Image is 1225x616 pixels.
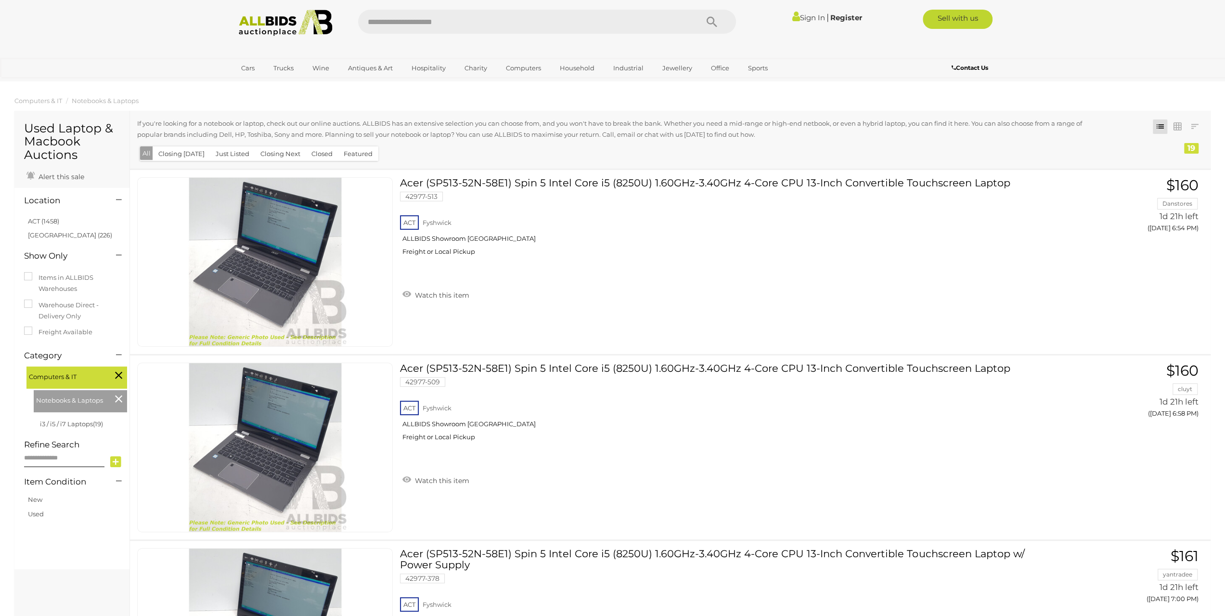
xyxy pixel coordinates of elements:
span: $160 [1166,362,1199,380]
a: Watch this item [400,472,472,487]
span: $160 [1166,176,1199,194]
button: Search [688,10,736,34]
span: Computers & IT [29,369,101,382]
a: Hospitality [405,60,452,76]
a: Sports [742,60,774,76]
label: Items in ALLBIDS Warehouses [24,272,120,295]
img: 42977-513a.jpg [181,178,349,346]
a: Alert this sale [24,169,87,183]
a: Acer (SP513-52N-58E1) Spin 5 Intel Core i5 (8250U) 1.60GHz-3.40GHz 4-Core CPU 13-Inch Convertible... [407,363,1023,448]
b: Contact Us [951,64,988,71]
img: Allbids.com.au [233,10,338,36]
div: If you're looking for a notebook or laptop, check out our online auctions. ALLBIDS has an extensi... [137,118,1114,143]
button: Closing [DATE] [153,146,210,161]
h1: Used Laptop & Macbook Auctions [24,122,120,162]
a: Industrial [607,60,650,76]
span: | [826,12,829,23]
a: ACT (1458) [28,217,59,225]
a: Acer (SP513-52N-58E1) Spin 5 Intel Core i5 (8250U) 1.60GHz-3.40GHz 4-Core CPU 13-Inch Convertible... [407,177,1023,263]
h4: Item Condition [24,477,102,486]
a: $161 yantradee 1d 21h left ([DATE] 7:00 PM) [1038,548,1201,608]
a: [GEOGRAPHIC_DATA] (226) [28,231,112,239]
a: Charity [458,60,493,76]
a: i3 / i5 / i7 Laptops(19) [40,420,103,428]
span: Notebooks & Laptops [36,393,108,406]
span: Watch this item [413,291,469,300]
span: Watch this item [413,476,469,485]
span: (19) [93,420,103,428]
span: Alert this sale [36,172,84,181]
a: Antiques & Art [342,60,399,76]
span: $161 [1171,547,1199,565]
a: [GEOGRAPHIC_DATA] [235,76,316,92]
a: $160 Danstores 1d 21h left ([DATE] 6:54 PM) [1038,177,1201,237]
a: Sign In [792,13,825,22]
a: Computers [500,60,547,76]
a: Wine [306,60,335,76]
a: Trucks [267,60,300,76]
button: Closing Next [255,146,306,161]
h4: Location [24,196,102,205]
label: Warehouse Direct - Delivery Only [24,300,120,322]
h4: Refine Search [24,440,127,449]
a: New [28,496,42,503]
a: Office [705,60,735,76]
a: Sell with us [923,10,993,29]
a: Watch this item [400,287,472,301]
a: $160 cluyt 1d 21h left ([DATE] 6:58 PM) [1038,363,1201,423]
button: All [140,146,153,160]
a: Jewellery [656,60,698,76]
a: Register [830,13,862,22]
img: 42977-509a.jpg [181,363,349,532]
div: 19 [1184,143,1199,154]
a: Contact Us [951,63,990,73]
button: Featured [338,146,378,161]
h4: Show Only [24,251,102,261]
a: Computers & IT [14,97,62,105]
h4: Category [24,351,102,360]
a: Used [28,510,44,518]
a: Notebooks & Laptops [72,97,139,105]
button: Closed [306,146,338,161]
label: Freight Available [24,327,92,338]
a: Household [554,60,601,76]
button: Just Listed [210,146,255,161]
a: Cars [235,60,261,76]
